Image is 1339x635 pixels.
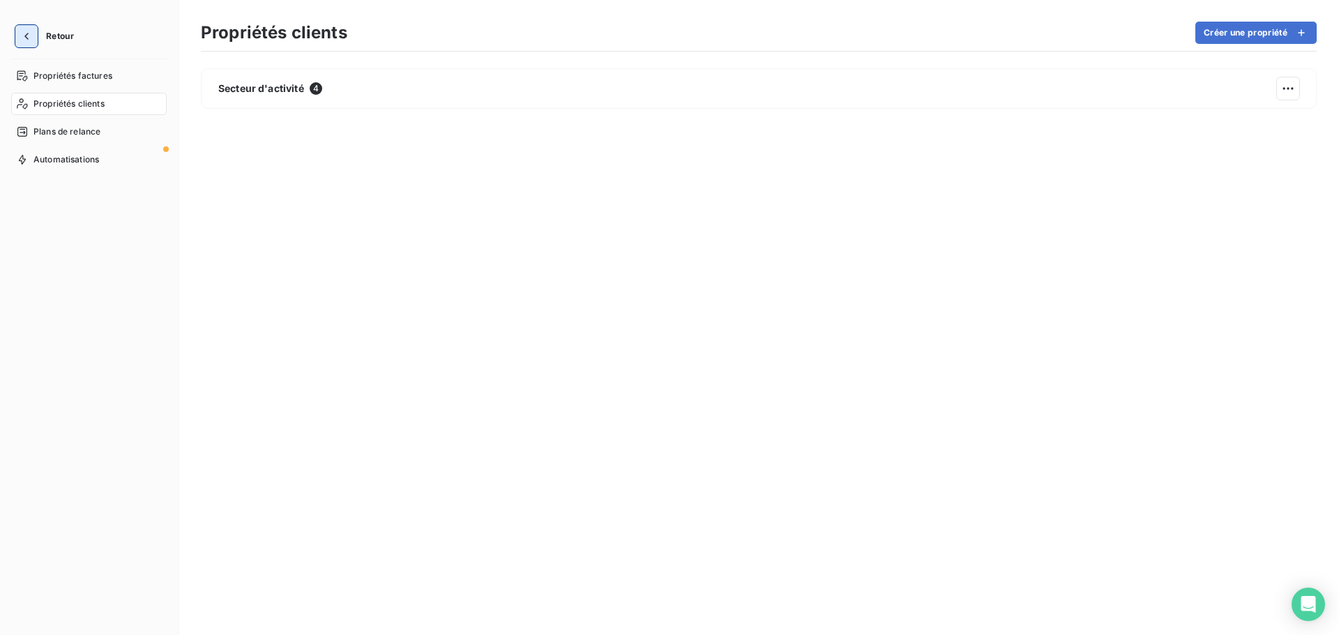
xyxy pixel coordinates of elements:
h3: Propriétés clients [201,20,347,45]
div: Open Intercom Messenger [1292,588,1325,621]
a: Plans de relance [11,121,167,143]
span: Retour [46,32,74,40]
button: Retour [11,25,85,47]
a: Automatisations [11,148,167,171]
span: Automatisations [33,153,99,166]
button: Créer une propriété [1195,22,1317,44]
span: Plans de relance [33,125,100,138]
span: Secteur d'activité [218,82,304,95]
a: Propriétés clients [11,93,167,115]
span: 4 [310,82,322,95]
span: Propriétés factures [33,70,112,82]
span: Propriétés clients [33,98,105,110]
a: Propriétés factures [11,65,167,87]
